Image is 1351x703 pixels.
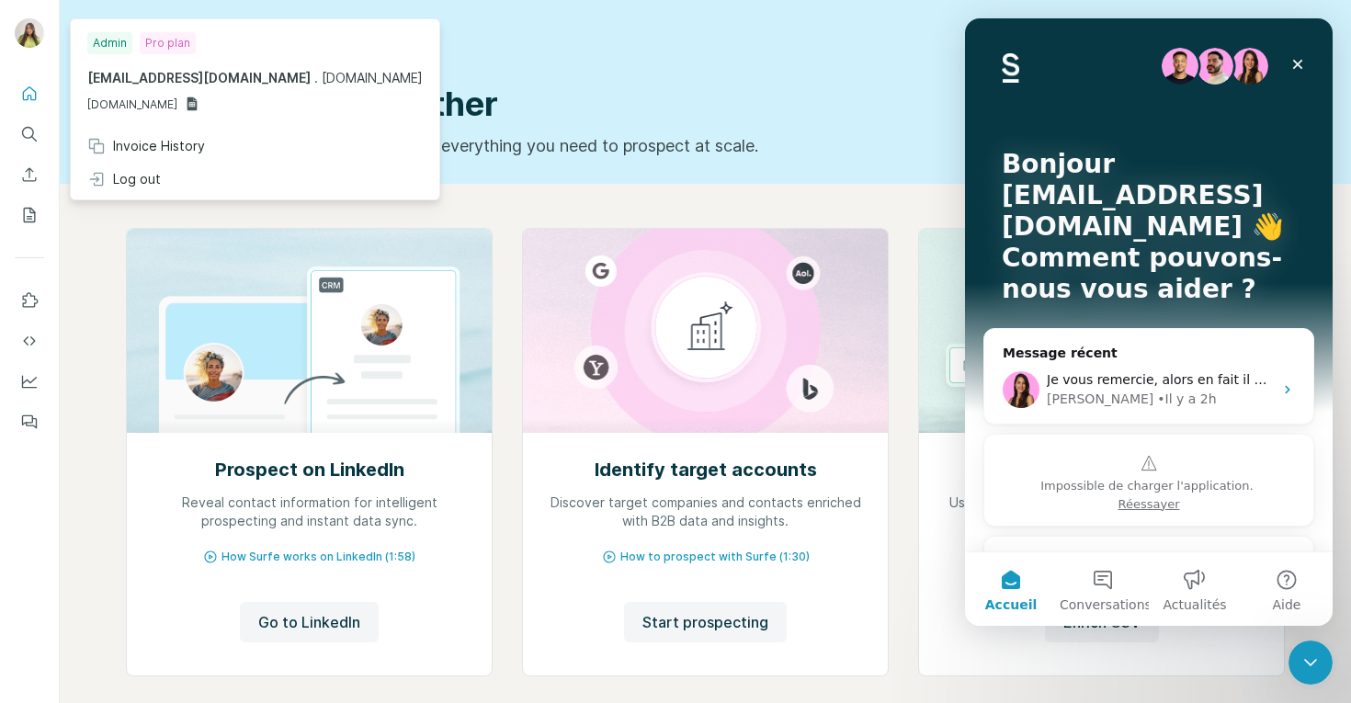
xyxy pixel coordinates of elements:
[126,34,1012,52] div: Quick start
[82,371,188,391] div: [PERSON_NAME]
[87,170,161,188] div: Log out
[308,580,336,593] span: Aide
[15,405,44,438] button: Feedback
[937,493,1266,530] p: Use CSV enrichment to confirm you are using the best data available.
[82,354,1169,369] span: Je vous remercie, alors en fait il s'agit ici d'une réinstallation, mais il faudrait une reconnec...
[15,18,44,48] img: Avatar
[140,32,196,54] div: Pro plan
[198,580,261,593] span: Actualités
[153,477,215,495] span: Réessayer
[92,534,184,607] button: Conversations
[87,32,132,54] div: Admin
[541,493,869,530] p: Discover target companies and contacts enriched with B2B data and insights.
[15,158,44,191] button: Enrich CSV
[15,324,44,357] button: Use Surfe API
[126,229,493,433] img: Prospect on LinkedIn
[624,602,787,642] button: Start prospecting
[87,137,205,155] div: Invoice History
[221,549,415,565] span: How Surfe works on LinkedIn (1:58)
[215,457,404,482] h2: Prospect on LinkedIn
[522,229,889,433] img: Identify target accounts
[184,534,276,607] button: Actualités
[126,133,1012,159] p: Pick your starting point and we’ll provide everything you need to prospect at scale.
[15,284,44,317] button: Use Surfe on LinkedIn
[95,580,187,593] span: Conversations
[276,534,368,607] button: Aide
[15,77,44,110] button: Quick start
[38,431,330,494] div: Impossible de charger l'application.
[314,70,318,85] span: .
[87,96,177,113] span: [DOMAIN_NAME]
[145,493,473,530] p: Reveal contact information for intelligent prospecting and instant data sync.
[965,18,1333,626] iframe: Intercom live chat
[15,198,44,232] button: My lists
[15,365,44,398] button: Dashboard
[642,611,768,633] span: Start prospecting
[192,371,251,391] div: • Il y a 2h
[15,118,44,151] button: Search
[595,457,817,482] h2: Identify target accounts
[322,70,423,85] span: [DOMAIN_NAME]
[20,580,73,593] span: Accueil
[87,70,311,85] span: [EMAIL_ADDRESS][DOMAIN_NAME]
[126,85,1012,122] h1: Let’s prospect together
[620,549,810,565] span: How to prospect with Surfe (1:30)
[258,611,360,633] span: Go to LinkedIn
[1289,641,1333,685] iframe: Intercom live chat
[316,29,349,62] div: Fermer
[240,602,379,642] button: Go to LinkedIn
